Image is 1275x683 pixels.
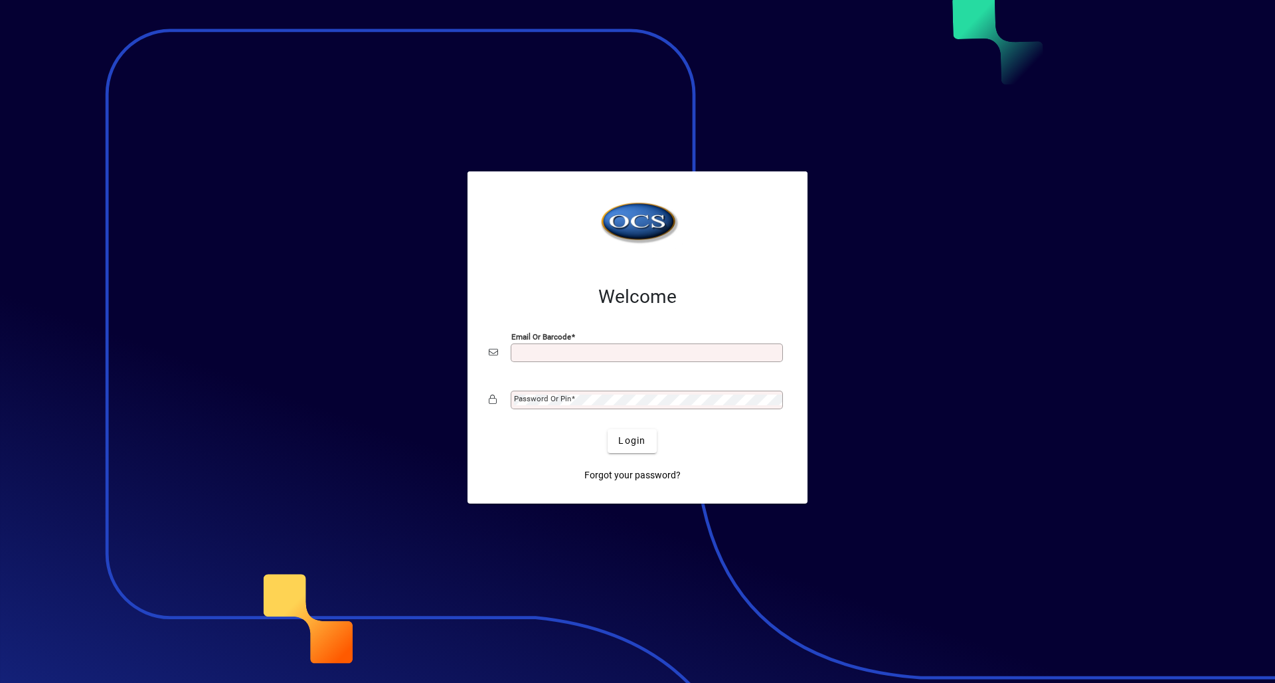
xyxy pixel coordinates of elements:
[618,434,645,448] span: Login
[579,464,686,488] a: Forgot your password?
[514,394,571,403] mat-label: Password or Pin
[511,332,571,341] mat-label: Email or Barcode
[608,429,656,453] button: Login
[584,468,681,482] span: Forgot your password?
[489,286,786,308] h2: Welcome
